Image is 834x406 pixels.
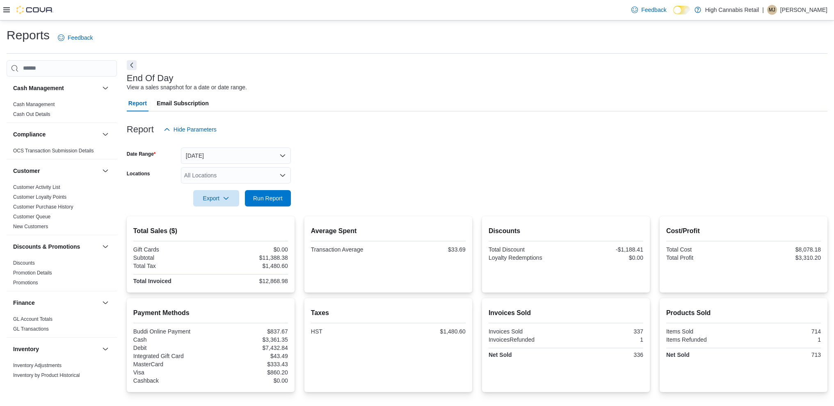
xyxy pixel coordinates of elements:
span: Feedback [68,34,93,42]
label: Locations [127,170,150,177]
button: Compliance [13,130,99,138]
span: Cash Out Details [13,111,50,118]
button: Discounts & Promotions [13,243,99,251]
div: Subtotal [133,254,209,261]
a: Customer Activity List [13,184,60,190]
strong: Total Invoiced [133,278,171,284]
div: Total Discount [489,246,564,253]
h2: Taxes [311,308,466,318]
div: Debit [133,345,209,351]
button: Export [193,190,239,206]
h3: Customer [13,167,40,175]
div: $860.20 [212,369,288,376]
h2: Invoices Sold [489,308,643,318]
div: 337 [567,328,643,335]
div: $11,388.38 [212,254,288,261]
div: $0.00 [567,254,643,261]
button: Run Report [245,190,291,206]
div: Finance [7,314,117,337]
button: Next [127,60,137,70]
a: Discounts [13,260,35,266]
div: Items Refunded [666,336,742,343]
span: Discounts [13,260,35,266]
button: [DATE] [181,147,291,164]
div: 1 [567,336,643,343]
strong: Net Sold [489,352,512,358]
a: Feedback [628,2,669,18]
strong: Net Sold [666,352,690,358]
span: GL Account Totals [13,316,53,322]
div: $3,310.20 [745,254,821,261]
span: Cash Management [13,101,55,108]
span: MJ [769,5,775,15]
div: Compliance [7,146,117,159]
div: Visa [133,369,209,376]
button: Hide Parameters [160,121,220,138]
div: $333.43 [212,361,288,367]
div: $43.49 [212,353,288,359]
div: $837.67 [212,328,288,335]
button: Inventory [13,345,99,353]
div: HST [311,328,387,335]
div: Buddi Online Payment [133,328,209,335]
div: Cashback [133,377,209,384]
h2: Average Spent [311,226,466,236]
span: Report [128,95,147,111]
span: Promotions [13,279,38,286]
a: Cash Management [13,102,55,107]
span: Inventory by Product Historical [13,372,80,379]
div: $33.69 [390,246,466,253]
div: Items Sold [666,328,742,335]
div: $1,480.60 [390,328,466,335]
div: Transaction Average [311,246,387,253]
div: 713 [745,352,821,358]
div: Invoices Sold [489,328,564,335]
div: Customer [7,182,117,235]
div: MasterCard [133,361,209,367]
h3: Report [127,125,154,134]
h2: Discounts [489,226,643,236]
button: Cash Management [13,84,99,92]
h3: End Of Day [127,73,174,83]
div: Cash Management [7,100,117,122]
button: Compliance [101,129,110,139]
button: Finance [13,299,99,307]
div: 714 [745,328,821,335]
p: | [762,5,764,15]
span: Promotion Details [13,270,52,276]
div: $1,480.60 [212,263,288,269]
h1: Reports [7,27,50,43]
div: Loyalty Redemptions [489,254,564,261]
span: GL Transactions [13,326,49,332]
a: GL Transactions [13,326,49,332]
div: 336 [567,352,643,358]
div: $0.00 [212,246,288,253]
h2: Cost/Profit [666,226,821,236]
button: Customer [101,166,110,176]
div: $7,432.84 [212,345,288,351]
div: 1 [745,336,821,343]
h2: Payment Methods [133,308,288,318]
span: Dark Mode [673,14,674,15]
a: New Customers [13,224,48,229]
h3: Compliance [13,130,46,138]
a: Customer Queue [13,214,50,220]
span: Email Subscription [157,95,209,111]
a: Inventory Adjustments [13,363,62,368]
a: Feedback [55,29,96,46]
button: Finance [101,298,110,308]
h3: Finance [13,299,35,307]
button: Inventory [101,344,110,354]
a: Inventory by Product Historical [13,372,80,378]
div: Total Profit [666,254,742,261]
h3: Inventory [13,345,39,353]
div: View a sales snapshot for a date or date range. [127,83,247,92]
div: Discounts & Promotions [7,258,117,291]
a: Customer Purchase History [13,204,73,210]
label: Date Range [127,151,156,157]
a: OCS Transaction Submission Details [13,148,94,154]
input: Dark Mode [673,6,690,14]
